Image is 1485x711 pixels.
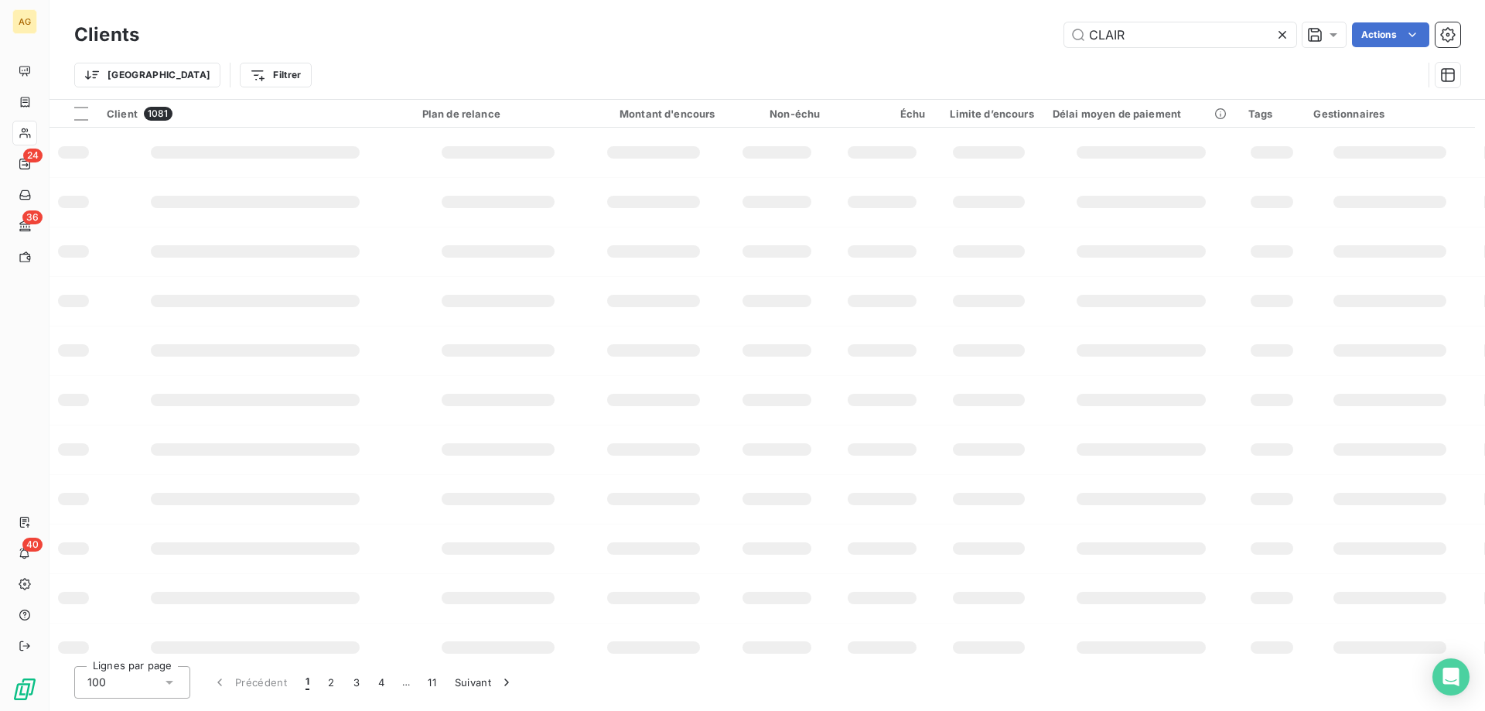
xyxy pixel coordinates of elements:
[445,666,524,699] button: Suivant
[1352,22,1429,47] button: Actions
[418,666,445,699] button: 11
[944,108,1034,120] div: Limite d’encours
[1313,108,1466,120] div: Gestionnaires
[1064,22,1296,47] input: Rechercher
[87,675,106,690] span: 100
[22,210,43,224] span: 36
[144,107,172,121] span: 1081
[369,666,394,699] button: 4
[344,666,369,699] button: 3
[12,9,37,34] div: AG
[1432,658,1470,696] div: Open Intercom Messenger
[592,108,715,120] div: Montant d'encours
[203,666,296,699] button: Précédent
[1053,108,1230,120] div: Délai moyen de paiement
[74,63,220,87] button: [GEOGRAPHIC_DATA]
[12,677,37,702] img: Logo LeanPay
[319,666,343,699] button: 2
[74,21,139,49] h3: Clients
[1248,108,1296,120] div: Tags
[23,149,43,162] span: 24
[838,108,925,120] div: Échu
[394,670,418,695] span: …
[296,666,319,699] button: 1
[422,108,575,120] div: Plan de relance
[22,538,43,552] span: 40
[240,63,311,87] button: Filtrer
[306,675,309,690] span: 1
[734,108,821,120] div: Non-échu
[107,108,138,120] span: Client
